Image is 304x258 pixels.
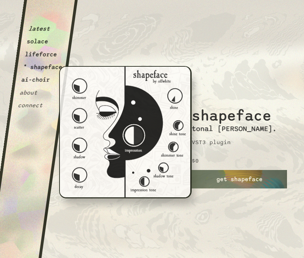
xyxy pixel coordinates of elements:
img: shapeface.9492551d.png [59,66,192,198]
button: ai-choir [21,76,50,83]
button: lifeforce [24,51,57,58]
h2: shapeface [192,70,271,125]
p: $0 [192,157,199,164]
button: connect [17,102,43,109]
button: about [19,89,38,96]
button: latest [28,25,50,32]
a: get shapeface [192,170,287,188]
button: * shapeface [23,64,63,71]
h3: tonal [PERSON_NAME]. [192,125,277,133]
p: VST3 plugin [192,139,231,146]
button: solace [26,38,49,45]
